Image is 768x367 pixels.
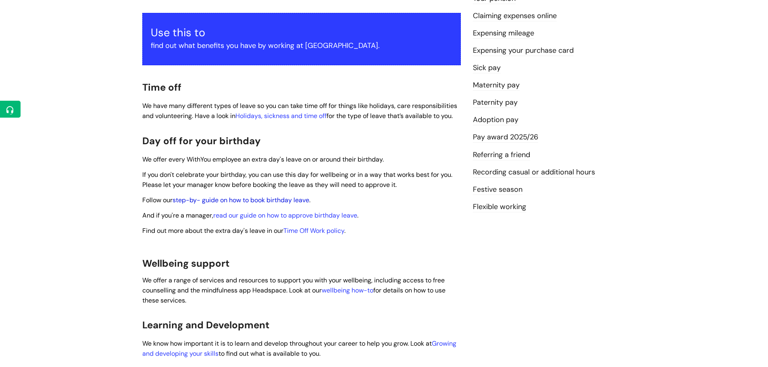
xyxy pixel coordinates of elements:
a: Expensing your purchase card [473,46,574,56]
a: Maternity pay [473,80,520,91]
a: Festive season [473,185,522,195]
a: Adoption pay [473,115,518,125]
span: Find out more about the extra day's leave in our . [142,226,345,235]
a: Flexible working [473,202,526,212]
a: Holidays, sickness and time off [235,112,327,120]
a: Sick pay [473,63,501,73]
a: Expensing mileage [473,28,534,39]
a: Claiming expenses online [473,11,557,21]
a: Paternity pay [473,97,518,108]
span: Follow our . [142,196,310,204]
a: Recording casual or additional hours [473,167,595,178]
a: read our guide on how to approve birthday leave [213,211,357,220]
a: Pay award 2025/26 [473,132,538,143]
a: step-by- guide on how to book birthday leave [173,196,309,204]
a: Referring a friend [473,150,530,160]
span: We know how important it is to learn and develop throughout your career to help you grow. Look at... [142,339,456,358]
a: Time Off Work policy [283,226,344,235]
span: Time off [142,81,181,93]
p: find out what benefits you have by working at [GEOGRAPHIC_DATA]. [151,39,452,52]
a: wellbeing how-to [322,286,373,294]
span: Learning and Development [142,319,269,331]
span: We offer a range of services and resources to support you with your wellbeing, including access t... [142,276,445,305]
span: Wellbeing support [142,257,229,270]
span: If you don't celebrate your birthday, you can use this day for wellbeing or in a way that works b... [142,170,452,189]
h3: Use this to [151,26,452,39]
span: And if you're a manager, . [142,211,358,220]
span: Day off for your birthday [142,135,261,147]
span: We have many different types of leave so you can take time off for things like holidays, care res... [142,102,457,120]
span: We offer every WithYou employee an extra day's leave on or around their birthday. [142,155,384,164]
